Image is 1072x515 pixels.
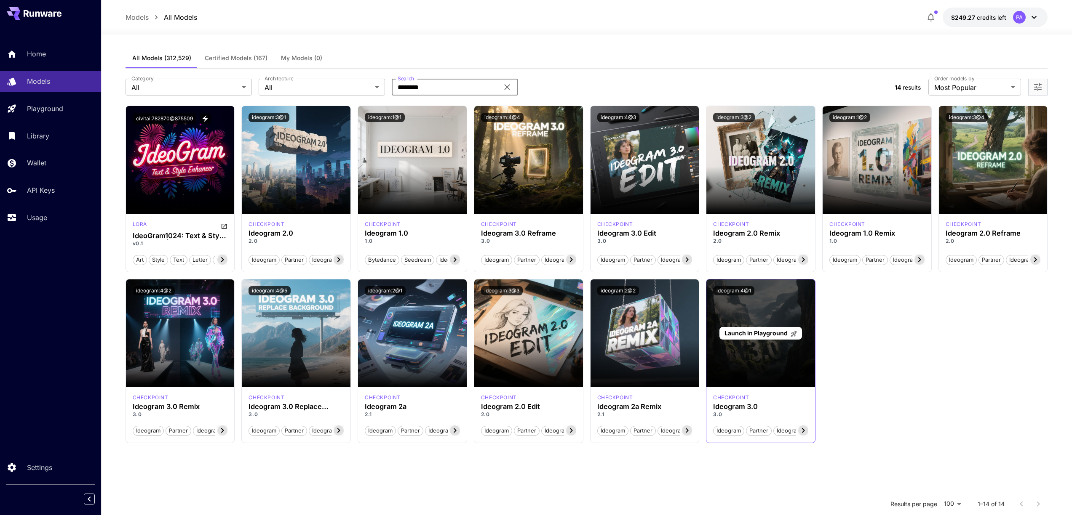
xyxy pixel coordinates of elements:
[713,425,744,436] button: Ideogram
[514,427,539,435] span: Partner
[630,425,656,436] button: Partner
[133,232,228,240] h3: IdeoGram1024: Text & Style Enhancer | Flux.1 D LoRa
[597,229,692,237] div: Ideogram 3.0 Edit
[189,254,211,265] button: letter
[658,254,703,265] button: Ideogram v3.0
[200,113,211,124] button: View trigger words
[514,425,540,436] button: Partner
[713,237,808,245] p: 2.0
[713,220,749,228] p: checkpoint
[249,229,344,237] h3: Ideogram 2.0
[978,254,1004,265] button: Partner
[133,425,164,436] button: Ideogram
[713,394,749,401] div: ideogram3
[946,229,1041,237] div: Ideogram 2.0 Reframe
[1006,254,1051,265] button: Ideogram v2.0
[133,256,147,264] span: art
[249,220,284,228] p: checkpoint
[133,220,147,228] p: lora
[481,286,523,295] button: ideogram:3@3
[773,254,818,265] button: Ideogram v2.0
[978,500,1005,508] p: 1–14 of 14
[774,256,818,264] span: Ideogram v2.0
[895,84,901,91] span: 14
[774,427,818,435] span: Ideogram v3.0
[713,411,808,418] p: 3.0
[133,427,163,435] span: Ideogram
[164,12,197,22] a: All Models
[597,113,639,122] button: ideogram:4@3
[514,256,539,264] span: Partner
[309,256,353,264] span: Ideogram v2.0
[365,237,460,245] p: 1.0
[719,327,802,340] a: Launch in Playground
[84,494,95,504] button: Collapse sidebar
[863,256,888,264] span: Partner
[281,54,322,62] span: My Models (0)
[133,403,228,411] h3: Ideogram 3.0 Remix
[658,256,702,264] span: Ideogram v3.0
[133,394,168,401] p: checkpoint
[713,113,755,122] button: ideogram:3@2
[249,411,344,418] p: 3.0
[713,394,749,401] p: checkpoint
[133,394,168,401] div: ideogram3
[829,237,925,245] p: 1.0
[425,425,468,436] button: Ideogram v2a
[398,427,423,435] span: Partner
[713,254,744,265] button: Ideogram
[249,286,291,295] button: ideogram:4@5
[631,427,655,435] span: Partner
[249,394,284,401] p: checkpoint
[131,75,154,82] label: Category
[713,229,808,237] h3: Ideogram 2.0 Remix
[941,498,964,510] div: 100
[27,76,50,86] p: Models
[27,185,55,195] p: API Keys
[541,254,586,265] button: Ideogram v3.0
[309,427,353,435] span: Ideogram v3.0
[481,220,517,228] div: ideogram3
[281,425,307,436] button: Partner
[724,329,788,337] span: Launch in Playground
[213,254,244,265] button: enhancer
[398,75,414,82] label: Search
[830,256,860,264] span: Ideogram
[946,254,977,265] button: Ideogram
[365,403,460,411] div: Ideogram 2a
[1006,256,1051,264] span: Ideogram v2.0
[658,427,700,435] span: Ideogram v2a
[249,403,344,411] h3: Ideogram 3.0 Replace Background
[481,113,524,122] button: ideogram:4@4
[309,425,354,436] button: Ideogram v3.0
[281,254,307,265] button: Partner
[630,254,656,265] button: Partner
[481,411,576,418] p: 2.0
[943,8,1048,27] button: $249.2677PA
[481,237,576,245] p: 3.0
[221,220,227,231] button: Open in CivitAI
[149,254,168,265] button: style
[27,49,46,59] p: Home
[170,256,187,264] span: text
[265,75,293,82] label: Architecture
[249,427,279,435] span: Ideogram
[862,254,888,265] button: Partner
[133,411,228,418] p: 3.0
[829,229,925,237] h3: Ideogram 1.0 Remix
[597,254,628,265] button: Ideogram
[713,286,754,295] button: ideogram:4@1
[126,12,149,22] a: Models
[365,254,399,265] button: Bytedance
[126,12,197,22] nav: breadcrumb
[946,220,981,228] p: checkpoint
[365,425,396,436] button: Ideogram
[598,427,628,435] span: Ideogram
[829,254,861,265] button: Ideogram
[481,254,512,265] button: Ideogram
[713,403,808,411] h3: Ideogram 3.0
[365,286,406,295] button: ideogram:2@1
[597,411,692,418] p: 2.1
